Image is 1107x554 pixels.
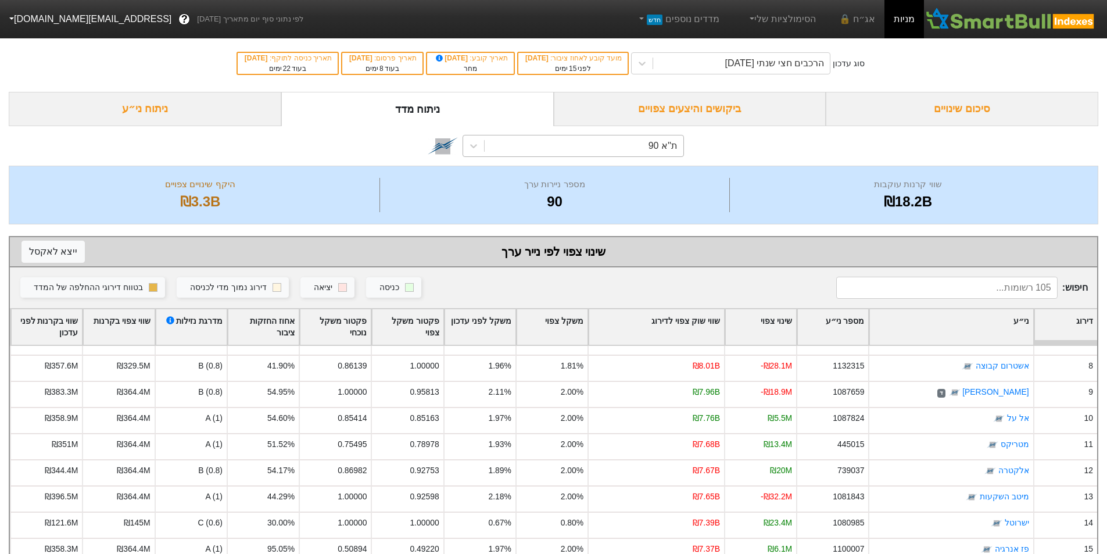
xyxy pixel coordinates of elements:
[228,309,299,345] div: Toggle SortBy
[338,491,367,503] div: 1.00000
[525,54,550,62] span: [DATE]
[561,491,583,503] div: 2.00%
[1001,440,1029,449] a: מטריקס
[1084,491,1093,503] div: 13
[155,512,227,538] div: C (0.6)
[300,277,354,298] button: יציאה
[379,65,384,73] span: 8
[833,360,864,372] div: 1132315
[267,412,295,424] div: 54.60%
[410,464,439,477] div: 0.92753
[764,517,793,529] div: ₪23.4M
[770,464,792,477] div: ₪20M
[190,281,267,294] div: דירוג נמוך מדי לכניסה
[693,412,720,424] div: ₪7.76B
[1034,309,1097,345] div: Toggle SortBy
[366,277,421,298] button: כניסה
[489,360,511,372] div: 1.96%
[937,389,945,398] span: ד
[464,65,477,73] span: מחר
[1084,517,1093,529] div: 14
[156,309,227,345] div: Toggle SortBy
[372,309,443,345] div: Toggle SortBy
[267,386,295,398] div: 54.95%
[34,281,143,294] div: בטווח דירוגי ההחלפה של המדד
[987,439,998,451] img: tase link
[693,360,720,372] div: ₪8.01B
[338,464,367,477] div: 0.86982
[267,517,295,529] div: 30.00%
[833,491,864,503] div: 1081843
[20,277,165,298] button: בטווח דירוגי ההחלפה של המדד
[434,54,470,62] span: [DATE]
[22,241,85,263] button: ייצא לאקסל
[155,407,227,433] div: A (1)
[155,381,227,407] div: B (0.8)
[433,53,508,63] div: תאריך קובע :
[826,92,1098,126] div: סיכום שינויים
[554,92,826,126] div: ביקושים והיצעים צפויים
[836,277,1058,299] input: 105 רשומות...
[410,438,439,451] div: 0.78978
[24,191,377,212] div: ₪3.3B
[966,492,977,503] img: tase link
[693,491,720,503] div: ₪7.65B
[338,386,367,398] div: 1.00000
[349,54,374,62] span: [DATE]
[445,309,515,345] div: Toggle SortBy
[117,412,150,424] div: ₪364.4M
[155,459,227,485] div: B (0.8)
[22,243,1085,260] div: שינוי צפוי לפי נייר ערך
[833,386,864,398] div: 1087659
[761,491,792,503] div: -₪32.2M
[410,360,439,372] div: 1.00000
[761,360,792,372] div: -₪28.1M
[693,438,720,451] div: ₪7.68B
[124,517,151,529] div: ₪145M
[693,386,720,398] div: ₪7.96B
[281,92,554,126] div: ניתוח מדד
[1007,414,1029,423] a: אל על
[991,518,1002,530] img: tase link
[338,517,367,529] div: 1.00000
[117,491,150,503] div: ₪364.4M
[761,386,792,398] div: -₪18.9M
[197,13,303,25] span: לפי נתוני סוף יום מתאריך [DATE]
[348,63,417,74] div: בעוד ימים
[725,309,796,345] div: Toggle SortBy
[489,491,511,503] div: 2.18%
[693,464,720,477] div: ₪7.67B
[117,386,150,398] div: ₪364.4M
[833,412,864,424] div: 1087824
[980,492,1029,502] a: מיטב השקעות
[649,139,678,153] div: ת''א 90
[993,413,1005,425] img: tase link
[45,360,78,372] div: ₪357.6M
[45,517,78,529] div: ₪121.6M
[837,464,864,477] div: 739037
[379,281,399,294] div: כניסה
[924,8,1098,31] img: SmartBull
[949,387,961,399] img: tase link
[962,388,1029,397] a: [PERSON_NAME]
[561,386,583,398] div: 2.00%
[410,491,439,503] div: 0.92598
[524,63,622,74] div: לפני ימים
[733,191,1083,212] div: ₪18.2B
[768,412,792,424] div: ₪5.5M
[283,65,291,73] span: 22
[314,281,332,294] div: יציאה
[45,491,78,503] div: ₪396.5M
[733,178,1083,191] div: שווי קרנות עוקבות
[45,464,78,477] div: ₪344.4M
[489,517,511,529] div: 0.67%
[632,8,724,31] a: מדדים נוספיםחדש
[300,309,371,345] div: Toggle SortBy
[155,485,227,512] div: A (1)
[267,464,295,477] div: 54.17%
[428,131,458,161] img: tase link
[117,360,150,372] div: ₪329.5M
[9,92,281,126] div: ניתוח ני״ע
[410,412,439,424] div: 0.85163
[797,309,868,345] div: Toggle SortBy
